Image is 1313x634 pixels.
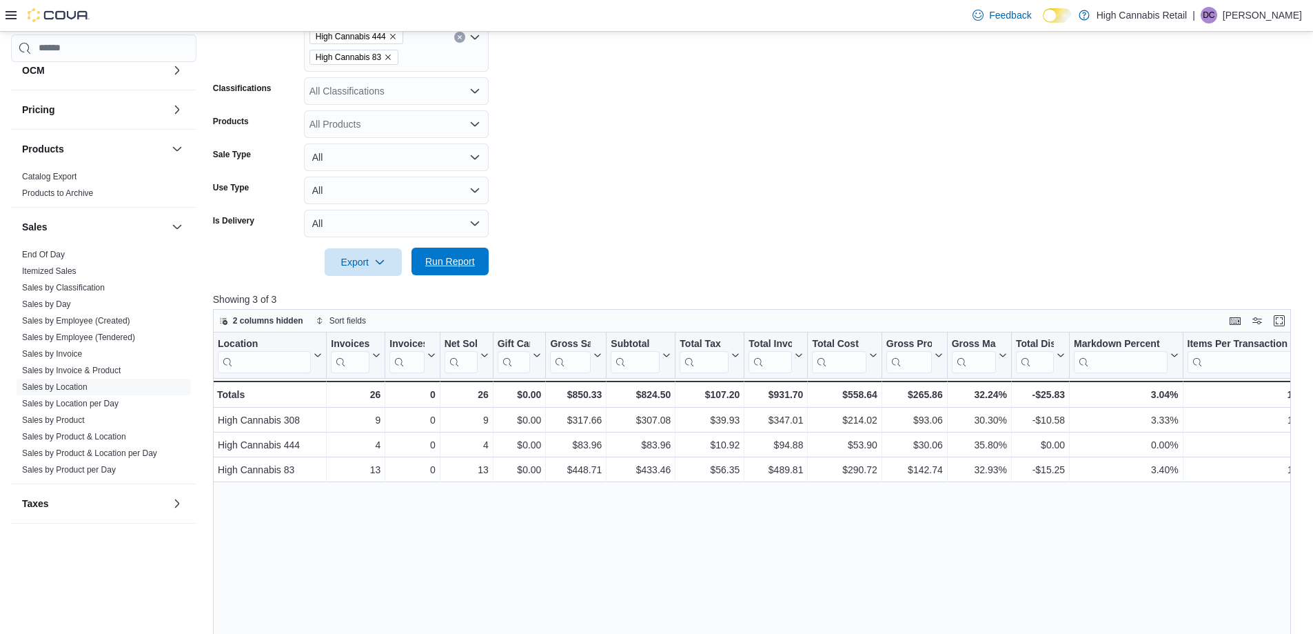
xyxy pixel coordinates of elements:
[498,386,542,403] div: $0.00
[22,220,166,234] button: Sales
[316,30,386,43] span: High Cannabis 444
[389,338,435,373] button: Invoices Ref
[218,412,322,428] div: High Cannabis 308
[498,338,542,373] button: Gift Cards
[749,462,803,478] div: $489.81
[498,437,542,453] div: $0.00
[749,412,803,428] div: $347.01
[22,415,85,425] a: Sales by Product
[812,338,866,351] div: Total Cost
[22,431,126,442] span: Sales by Product & Location
[22,316,130,326] a: Sales by Employee (Created)
[22,497,49,511] h3: Taxes
[331,412,380,428] div: 9
[1016,412,1065,428] div: -$10.58
[22,188,93,198] a: Products to Archive
[886,338,943,373] button: Gross Profit
[22,497,166,511] button: Taxes
[22,220,48,234] h3: Sales
[218,437,322,453] div: High Cannabis 444
[445,412,489,428] div: 9
[169,141,185,157] button: Products
[445,437,489,453] div: 4
[22,464,116,475] span: Sales by Product per Day
[22,315,130,326] span: Sales by Employee (Created)
[331,338,380,373] button: Invoices Sold
[22,332,135,343] span: Sales by Employee (Tendered)
[680,338,729,351] div: Total Tax
[389,386,435,403] div: 0
[1074,412,1178,428] div: 3.33%
[1187,338,1306,373] button: Items Per Transaction
[218,338,322,373] button: Location
[952,437,1007,453] div: 35.80%
[1203,7,1214,23] span: DC
[22,399,119,408] a: Sales by Location per Day
[22,333,135,342] a: Sales by Employee (Tendered)
[389,32,397,41] button: Remove High Cannabis 444 from selection in this group
[213,293,1302,306] p: Showing 3 of 3
[22,249,65,260] span: End Of Day
[22,142,166,156] button: Products
[1016,386,1065,403] div: -$25.83
[22,142,64,156] h3: Products
[1074,338,1178,373] button: Markdown Percent
[454,32,465,43] button: Clear input
[22,465,116,475] a: Sales by Product per Day
[316,50,381,64] span: High Cannabis 83
[550,338,591,373] div: Gross Sales
[1074,437,1178,453] div: 0.00%
[1016,338,1054,373] div: Total Discount
[1016,338,1065,373] button: Total Discount
[611,338,671,373] button: Subtotal
[1187,437,1306,453] div: 1
[886,386,943,403] div: $265.86
[304,143,489,171] button: All
[1016,338,1054,351] div: Total Discount
[1223,7,1302,23] p: [PERSON_NAME]
[22,415,85,426] span: Sales by Product
[498,338,531,351] div: Gift Cards
[169,101,185,118] button: Pricing
[214,313,309,329] button: 2 columns hidden
[169,219,185,235] button: Sales
[1043,8,1072,23] input: Dark Mode
[22,103,166,117] button: Pricing
[749,338,803,373] button: Total Invoiced
[22,172,77,181] a: Catalog Export
[611,338,660,373] div: Subtotal
[611,412,671,428] div: $307.08
[445,338,478,373] div: Net Sold
[389,437,435,453] div: 0
[498,462,542,478] div: $0.00
[1187,338,1295,351] div: Items Per Transaction
[1016,437,1065,453] div: $0.00
[310,313,371,329] button: Sort fields
[498,338,531,373] div: Gift Card Sales
[218,338,311,373] div: Location
[22,349,82,359] a: Sales by Invoice
[22,398,119,409] span: Sales by Location per Day
[749,338,792,351] div: Total Invoiced
[22,266,77,276] a: Itemized Sales
[304,177,489,204] button: All
[445,338,478,351] div: Net Sold
[389,338,424,351] div: Invoices Ref
[445,462,489,478] div: 13
[1074,338,1167,351] div: Markdown Percent
[331,338,369,373] div: Invoices Sold
[22,382,88,392] a: Sales by Location
[329,315,366,326] span: Sort fields
[1187,338,1295,373] div: Items Per Transaction
[169,62,185,79] button: OCM
[169,495,185,512] button: Taxes
[22,250,65,259] a: End Of Day
[218,338,311,351] div: Location
[425,255,475,268] span: Run Report
[469,86,480,97] button: Open list of options
[331,386,380,403] div: 26
[812,462,877,478] div: $290.72
[384,53,392,61] button: Remove High Cannabis 83 from selection in this group
[445,338,489,373] button: Net Sold
[611,338,660,351] div: Subtotal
